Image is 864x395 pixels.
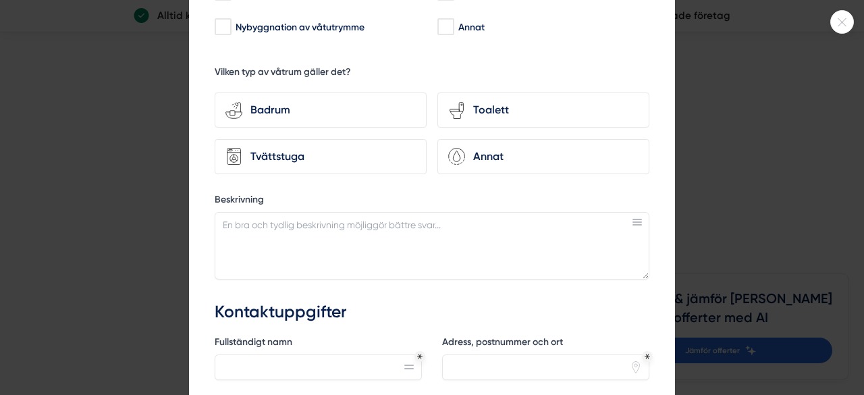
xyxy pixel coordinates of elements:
[417,354,423,359] div: Obligatoriskt
[215,65,351,82] h5: Vilken typ av våtrum gäller det?
[645,354,650,359] div: Obligatoriskt
[215,336,422,352] label: Fullständigt namn
[215,193,649,210] label: Beskrivning
[442,336,649,352] label: Adress, postnummer och ort
[215,20,230,34] input: Nybyggnation av våtutrymme
[215,300,649,324] h3: Kontaktuppgifter
[437,20,453,34] input: Annat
